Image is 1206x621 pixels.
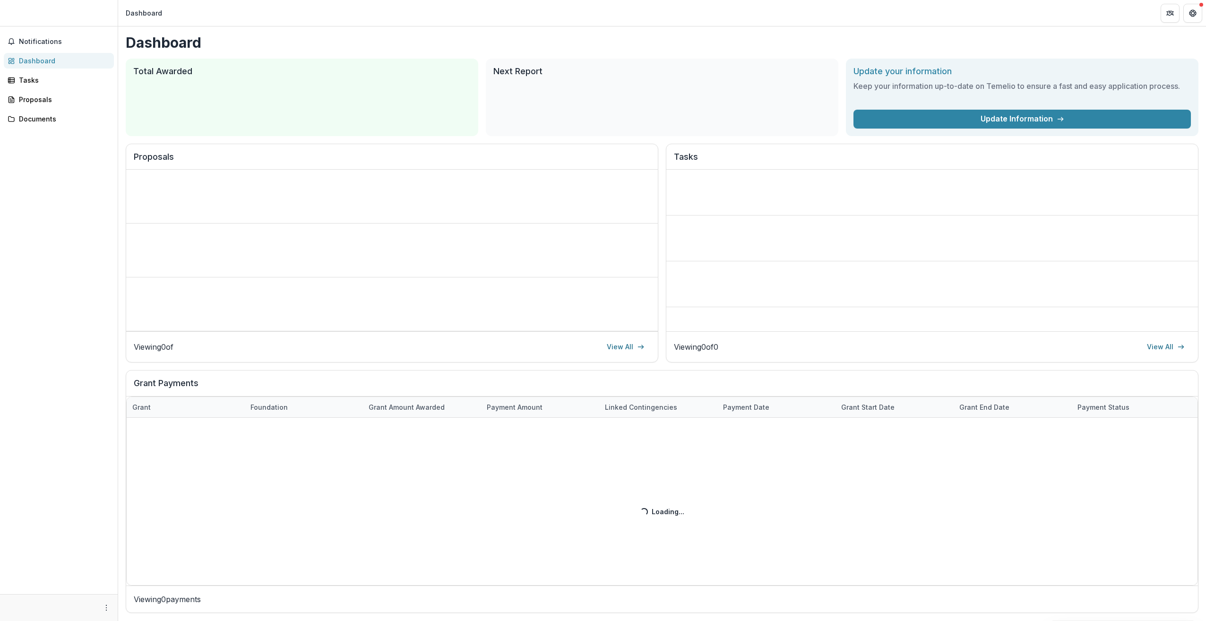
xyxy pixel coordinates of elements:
a: View All [1141,339,1190,354]
div: Tasks [19,75,106,85]
h2: Total Awarded [133,66,471,77]
h2: Next Report [493,66,831,77]
a: Documents [4,111,114,127]
button: Partners [1161,4,1180,23]
nav: breadcrumb [122,6,166,20]
h2: Proposals [134,152,650,170]
p: Viewing 0 of 0 [674,341,718,353]
h2: Update your information [853,66,1191,77]
button: Get Help [1183,4,1202,23]
a: Dashboard [4,53,114,69]
p: Viewing 0 payments [134,594,1190,605]
button: Notifications [4,34,114,49]
button: More [101,602,112,613]
h3: Keep your information up-to-date on Temelio to ensure a fast and easy application process. [853,80,1191,92]
h2: Grant Payments [134,378,1190,396]
div: Dashboard [126,8,162,18]
a: View All [601,339,650,354]
p: Viewing 0 of [134,341,173,353]
h2: Tasks [674,152,1190,170]
a: Update Information [853,110,1191,129]
div: Proposals [19,95,106,104]
a: Tasks [4,72,114,88]
h1: Dashboard [126,34,1198,51]
div: Documents [19,114,106,124]
span: Notifications [19,38,110,46]
div: Dashboard [19,56,106,66]
a: Proposals [4,92,114,107]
